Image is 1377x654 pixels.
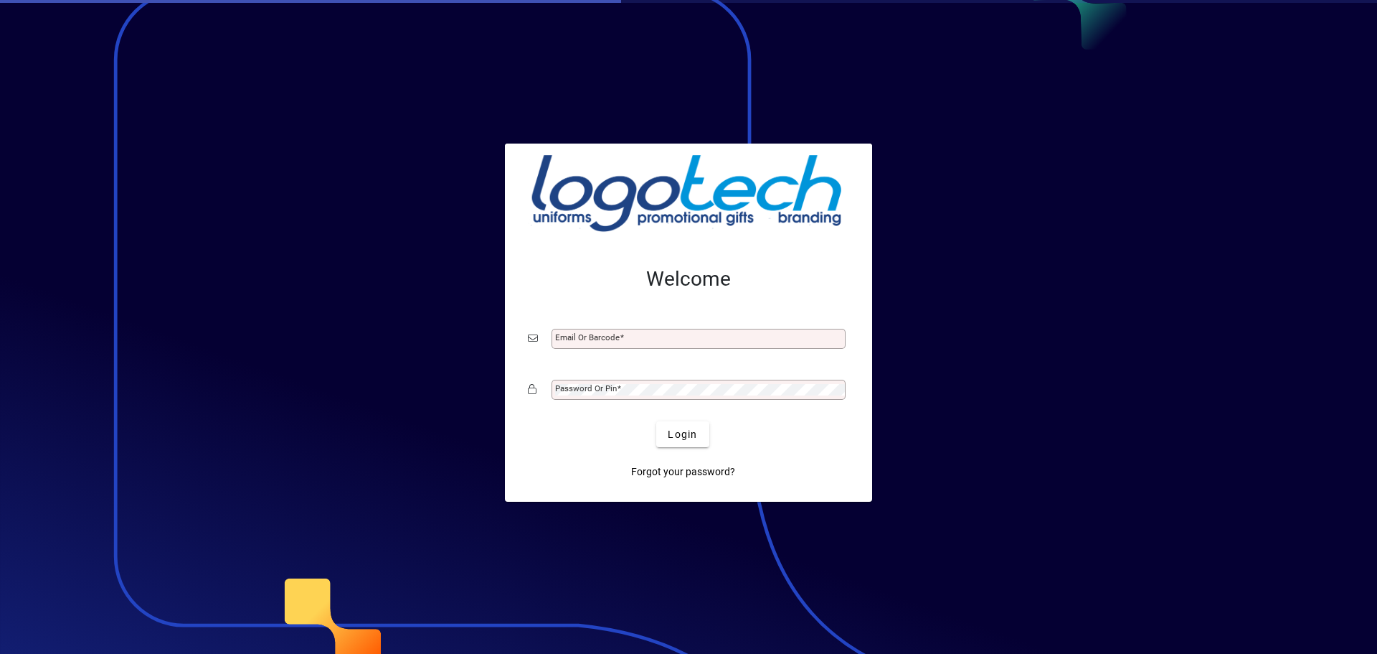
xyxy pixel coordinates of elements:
[631,464,735,480] span: Forgot your password?
[656,421,709,447] button: Login
[528,267,849,291] h2: Welcome
[625,459,741,485] a: Forgot your password?
[668,427,697,442] span: Login
[555,383,617,393] mat-label: Password or Pin
[555,332,620,342] mat-label: Email or Barcode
